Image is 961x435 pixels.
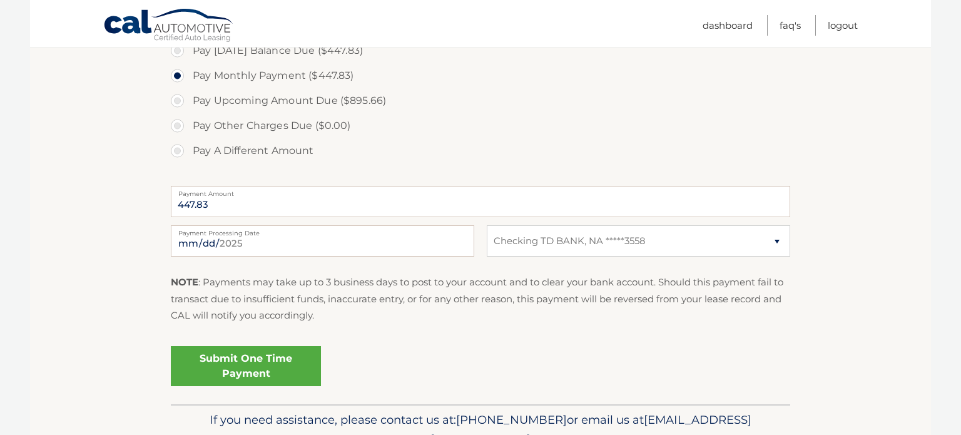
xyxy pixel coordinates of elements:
input: Payment Amount [171,186,790,217]
p: : Payments may take up to 3 business days to post to your account and to clear your bank account.... [171,274,790,324]
label: Pay A Different Amount [171,138,790,163]
a: Dashboard [703,15,753,36]
label: Pay [DATE] Balance Due ($447.83) [171,38,790,63]
label: Pay Monthly Payment ($447.83) [171,63,790,88]
a: FAQ's [780,15,801,36]
a: Logout [828,15,858,36]
a: Submit One Time Payment [171,346,321,386]
input: Payment Date [171,225,474,257]
span: [PHONE_NUMBER] [456,412,567,427]
a: Cal Automotive [103,8,235,44]
label: Payment Processing Date [171,225,474,235]
label: Payment Amount [171,186,790,196]
label: Pay Other Charges Due ($0.00) [171,113,790,138]
label: Pay Upcoming Amount Due ($895.66) [171,88,790,113]
strong: NOTE [171,276,198,288]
